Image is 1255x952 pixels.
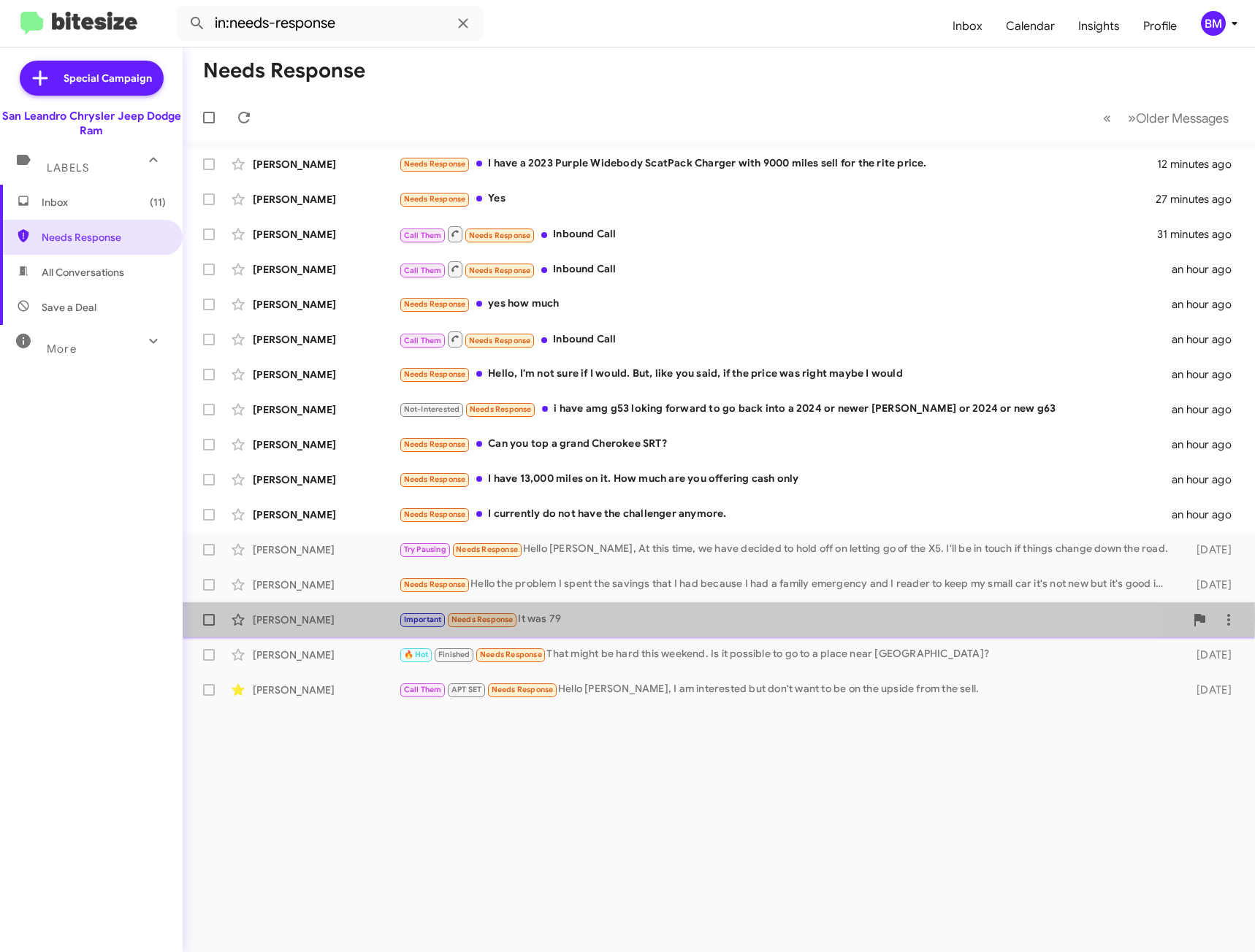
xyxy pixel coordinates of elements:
div: an hour ago [1172,402,1243,417]
div: an hour ago [1172,507,1243,522]
a: Calendar [994,5,1067,47]
nav: Page navigation example [1095,103,1237,133]
div: BM [1201,11,1226,36]
div: [PERSON_NAME] [253,437,399,452]
span: Needs Response [469,231,531,240]
button: Next [1119,103,1237,133]
div: I have 13,000 miles on it. How much are you offering cash only [399,471,1172,488]
span: Inbox [42,195,166,210]
div: an hour ago [1172,367,1243,382]
div: [PERSON_NAME] [253,262,399,277]
div: an hour ago [1172,297,1243,312]
span: Call Them [404,685,442,694]
div: Yes [399,191,1156,207]
div: [PERSON_NAME] [253,157,399,172]
div: [PERSON_NAME] [253,332,399,347]
div: [DATE] [1175,577,1243,592]
div: Can you top a grand Cherokee SRT? [399,436,1172,453]
div: Inbound Call [399,260,1172,278]
span: Needs Response [404,510,466,519]
a: Profile [1132,5,1189,47]
div: an hour ago [1172,437,1243,452]
div: [PERSON_NAME] [253,542,399,557]
span: Special Campaign [64,71,152,85]
input: Search [177,6,484,41]
div: [PERSON_NAME] [253,507,399,522]
span: Needs Response [404,475,466,484]
a: Insights [1067,5,1132,47]
span: (11) [150,195,166,210]
div: [PERSON_NAME] [253,613,399,627]
div: Inbound Call [399,330,1172,348]
div: Hello [PERSON_NAME], At this time, we have decided to hold off on letting go of the X5. I'll be i... [399,541,1175,558]
div: [DATE] [1175,683,1243,697]
span: Call Them [404,231,442,240]
div: 27 minutes ago [1156,192,1243,207]
div: an hour ago [1172,472,1243,487]
a: Inbox [941,5,994,47]
span: Needs Response [404,299,466,309]
span: All Conversations [42,265,124,280]
span: More [47,342,77,356]
div: Inbound Call [399,225,1157,243]
span: APT SET [451,685,481,694]
div: yes how much [399,296,1172,312]
span: Call Them [404,336,442,345]
div: [DATE] [1175,648,1243,662]
div: [PERSON_NAME] [253,577,399,592]
div: 31 minutes ago [1157,227,1243,242]
span: Needs Response [456,545,518,554]
span: Needs Response [404,159,466,169]
button: BM [1189,11,1239,36]
div: [PERSON_NAME] [253,402,399,417]
div: [PERSON_NAME] [253,472,399,487]
span: Labels [47,161,89,174]
div: Hello [PERSON_NAME], I am interested but don't want to be on the upside from the sell. [399,681,1175,698]
div: Hello the problem I spent the savings that I had because I had a family emergency and I reader to... [399,576,1175,593]
div: I have a 2023 Purple Widebody ScatPack Charger with 9000 miles sell for the rite price. [399,156,1157,172]
div: I currently do not have the challenger anymore. [399,506,1172,523]
span: Needs Response [404,439,466,449]
span: Important [404,615,442,624]
div: [PERSON_NAME] [253,192,399,207]
a: Special Campaign [20,61,164,96]
button: Previous [1094,103,1120,133]
span: Finished [438,650,470,659]
div: [PERSON_NAME] [253,367,399,382]
span: Needs Response [469,266,531,275]
div: [DATE] [1175,542,1243,557]
div: an hour ago [1172,262,1243,277]
span: Needs Response [470,404,532,414]
div: It was 79 [399,611,1185,628]
div: Hello, I'm not sure if I would. But, like you said, if the price was right maybe I would [399,366,1172,383]
span: Needs Response [42,230,166,245]
span: Needs Response [451,615,514,624]
span: Needs Response [404,369,466,379]
span: Needs Response [469,336,531,345]
span: » [1128,109,1136,127]
span: Try Pausing [404,545,446,554]
span: « [1103,109,1111,127]
span: Older Messages [1136,110,1229,126]
div: [PERSON_NAME] [253,648,399,662]
div: [PERSON_NAME] [253,227,399,242]
div: i have amg g53 loking forward to go back into a 2024 or newer [PERSON_NAME] or 2024 or new g63 [399,401,1172,418]
span: 🔥 Hot [404,650,429,659]
span: Needs Response [404,194,466,204]
span: Call Them [404,266,442,275]
div: That might be hard this weekend. Is it possible to go to a place near [GEOGRAPHIC_DATA]? [399,646,1175,663]
span: Needs Response [480,650,542,659]
h1: Needs Response [203,59,365,82]
span: Save a Deal [42,300,96,315]
div: [PERSON_NAME] [253,683,399,697]
span: Needs Response [404,580,466,589]
div: an hour ago [1172,332,1243,347]
span: Needs Response [492,685,554,694]
span: Not-Interested [404,404,460,414]
div: [PERSON_NAME] [253,297,399,312]
div: 12 minutes ago [1157,157,1243,172]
